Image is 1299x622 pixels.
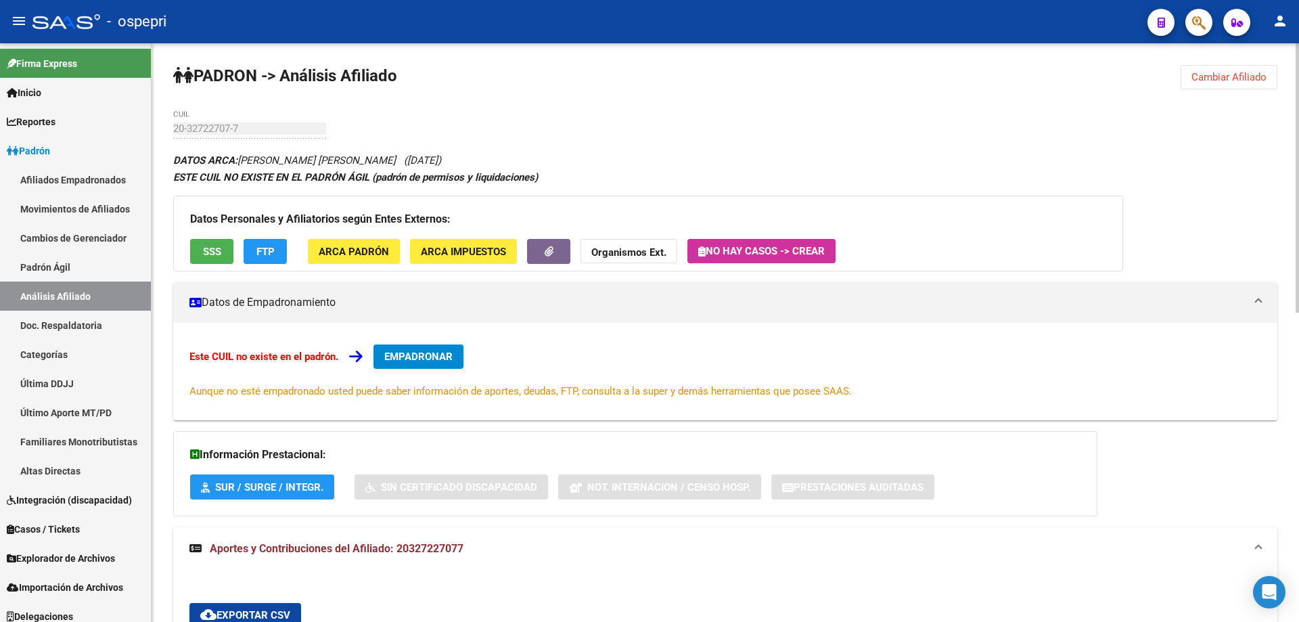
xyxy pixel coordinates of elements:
[215,481,323,493] span: SUR / SURGE / INTEGR.
[7,56,77,71] span: Firma Express
[7,114,55,129] span: Reportes
[173,282,1277,323] mat-expansion-panel-header: Datos de Empadronamiento
[319,246,389,258] span: ARCA Padrón
[190,445,1080,464] h3: Información Prestacional:
[173,154,396,166] span: [PERSON_NAME] [PERSON_NAME]
[558,474,761,499] button: Not. Internacion / Censo Hosp.
[308,239,400,264] button: ARCA Padrón
[794,481,924,493] span: Prestaciones Auditadas
[687,239,836,263] button: No hay casos -> Crear
[173,66,397,85] strong: PADRON -> Análisis Afiliado
[373,345,463,369] button: EMPADRONAR
[7,85,41,100] span: Inicio
[189,351,338,363] strong: Este CUIL no existe en el padrón.
[591,246,666,259] strong: Organismos Ext.
[107,7,166,37] span: - ospepri
[173,171,538,183] strong: ESTE CUIL NO EXISTE EN EL PADRÓN ÁGIL (padrón de permisos y liquidaciones)
[771,474,934,499] button: Prestaciones Auditadas
[7,522,80,537] span: Casos / Tickets
[190,210,1106,229] h3: Datos Personales y Afiliatorios según Entes Externos:
[410,239,517,264] button: ARCA Impuestos
[11,13,27,29] mat-icon: menu
[384,351,453,363] span: EMPADRONAR
[1253,576,1285,608] div: Open Intercom Messenger
[1272,13,1288,29] mat-icon: person
[587,481,750,493] span: Not. Internacion / Censo Hosp.
[1191,71,1267,83] span: Cambiar Afiliado
[404,154,441,166] span: ([DATE])
[173,323,1277,420] div: Datos de Empadronamiento
[7,551,115,566] span: Explorador de Archivos
[7,143,50,158] span: Padrón
[200,609,290,621] span: Exportar CSV
[244,239,287,264] button: FTP
[256,246,275,258] span: FTP
[355,474,548,499] button: Sin Certificado Discapacidad
[189,385,852,397] span: Aunque no esté empadronado usted puede saber información de aportes, deudas, FTP, consulta a la s...
[580,239,677,264] button: Organismos Ext.
[421,246,506,258] span: ARCA Impuestos
[1181,65,1277,89] button: Cambiar Afiliado
[190,239,233,264] button: SSS
[7,580,123,595] span: Importación de Archivos
[189,295,1245,310] mat-panel-title: Datos de Empadronamiento
[210,542,463,555] span: Aportes y Contribuciones del Afiliado: 20327227077
[173,527,1277,571] mat-expansion-panel-header: Aportes y Contribuciones del Afiliado: 20327227077
[203,246,221,258] span: SSS
[698,245,825,257] span: No hay casos -> Crear
[173,154,237,166] strong: DATOS ARCA:
[190,474,334,499] button: SUR / SURGE / INTEGR.
[7,493,132,508] span: Integración (discapacidad)
[381,481,537,493] span: Sin Certificado Discapacidad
